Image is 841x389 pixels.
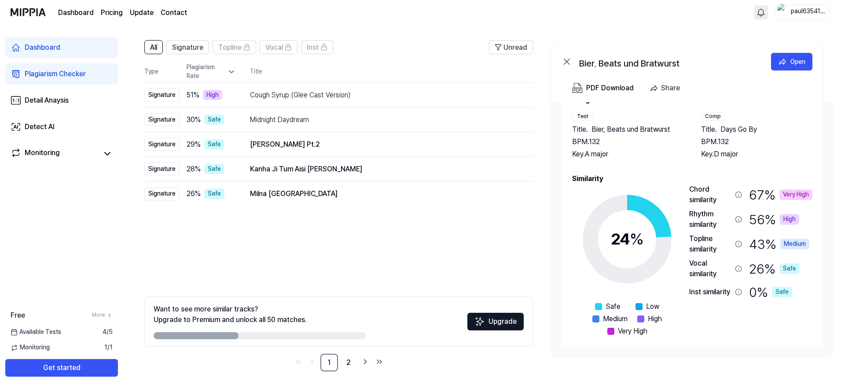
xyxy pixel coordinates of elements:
nav: pagination [144,354,533,371]
span: % [630,230,644,248]
span: Title . [701,124,717,135]
span: Topline [218,42,242,53]
div: Comp [701,112,725,121]
div: 24 [611,227,644,251]
img: PDF Download [572,83,583,93]
div: Dashboard [25,42,60,53]
a: Dashboard [5,37,118,58]
div: Safe [772,287,792,297]
div: Bier, Beats und Bratwurst [579,56,755,67]
img: profile [777,4,788,21]
a: Go to last page [373,356,386,368]
div: BPM. 132 [572,137,683,147]
th: Type [144,61,180,83]
span: Safe [606,301,621,312]
a: Open [771,53,812,70]
span: 51 % [187,90,199,100]
a: Contact [161,7,187,18]
span: Available Tests [11,328,61,337]
div: Want to see more similar tracks? Upgrade to Premium and unlock all 50 matches. [154,304,307,325]
h2: Similarity [572,174,812,184]
button: Share [646,79,687,97]
span: Bier, Beats und Bratwurst [591,124,670,135]
div: Signature [144,138,180,151]
a: More [92,311,113,319]
button: Signature [166,40,209,54]
button: Upgrade [467,313,524,330]
span: All [150,42,157,53]
span: Medium [603,314,628,324]
a: 1 [320,354,338,371]
div: 56 % [749,209,799,230]
button: Unread [489,40,533,54]
div: Safe [204,164,224,174]
div: Medium [780,239,809,249]
a: Pricing [101,7,123,18]
div: Safe [204,115,224,125]
button: PDF Download [570,79,635,97]
a: Monitoring [11,148,99,160]
div: Test [572,112,593,121]
a: Dashboard [58,7,94,18]
div: Cough Syrup (Glee Cast Version) [250,90,519,100]
div: Detail Anaysis [25,95,69,106]
span: 28 % [187,164,201,174]
span: Vocal [265,42,283,53]
div: [PERSON_NAME] Pt.2 [250,139,519,150]
div: 0 % [749,283,792,301]
span: Very High [618,326,647,337]
div: Signature [144,89,180,102]
a: Go to previous page [306,356,319,368]
img: Sparkles [474,316,485,327]
button: profilepaul6354156 [774,5,830,20]
button: Vocal [260,40,297,54]
div: High [203,90,222,100]
div: 26 % [749,258,800,279]
a: Song InfoTestTitle.Bier, Beats und BratwurstBPM.132Key.A majorCompTitle.Days Go ByBPM.132Key.D ma... [551,102,834,356]
a: Update [130,7,154,18]
div: Chord similarity [689,184,731,205]
img: 알림 [756,7,766,18]
span: 4 / 5 [103,328,113,337]
a: Plagiarism Checker [5,63,118,85]
span: Days Go By [720,124,757,135]
a: Detect AI [5,116,118,137]
a: SparklesUpgrade [467,320,524,329]
span: 26 % [187,189,201,199]
button: Inst [301,40,333,54]
div: Vocal similarity [689,258,731,279]
div: 67 % [749,184,812,205]
span: Monitoring [11,343,50,352]
div: BPM. 132 [701,137,812,147]
div: Detect AI [25,122,55,132]
div: Signature [144,187,180,200]
div: Milna [GEOGRAPHIC_DATA] [250,189,519,199]
div: Key. A major [572,149,683,159]
div: Plagiarism Checker [25,69,86,79]
div: Very High [779,189,812,200]
div: Rhythm similarity [689,209,731,230]
div: 43 % [749,233,809,255]
button: All [144,40,163,54]
div: Safe [204,139,224,150]
div: Monitoring [25,148,60,160]
span: Free [11,310,25,321]
a: Detail Anaysis [5,90,118,111]
span: Signature [172,42,203,53]
a: Go to first page [292,356,305,368]
div: Signature [144,163,180,176]
span: Low [646,301,659,312]
span: 30 % [187,115,201,125]
span: High [648,314,662,324]
div: Share [661,82,680,94]
div: Key. D major [701,149,812,159]
span: 1 / 1 [104,343,113,352]
span: Unread [503,42,527,53]
div: Kanha Ji Tum Aisi [PERSON_NAME] [250,164,519,174]
div: Topline similarity [689,233,731,255]
div: Plagiarism Rate [187,63,236,80]
span: Title . [572,124,588,135]
span: 29 % [187,139,201,150]
div: High [780,214,799,225]
button: Get started [5,359,118,377]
